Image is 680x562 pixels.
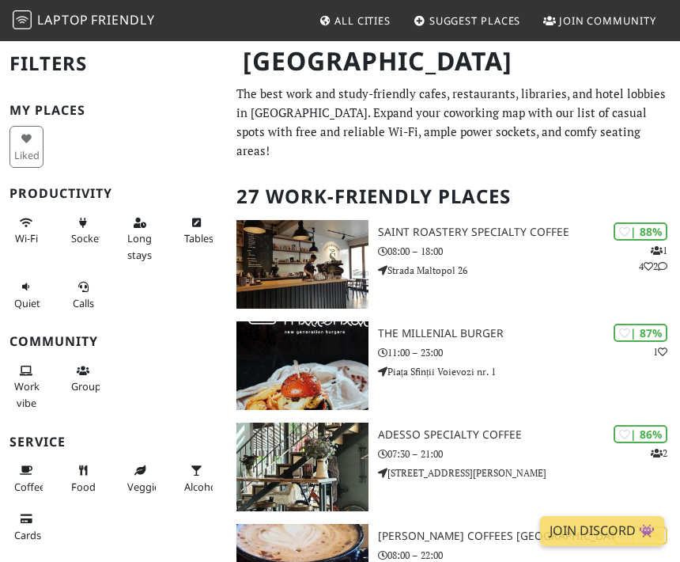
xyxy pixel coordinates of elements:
[236,173,671,221] h2: 27 Work-Friendly Places
[66,458,100,499] button: Food
[66,274,100,316] button: Calls
[9,435,217,450] h3: Service
[540,516,664,546] a: Join Discord 👾
[407,6,527,35] a: Suggest Places
[123,458,157,499] button: Veggie
[537,6,663,35] a: Join Community
[91,11,154,28] span: Friendly
[227,220,680,309] a: Saint Roastery Specialty Coffee | 88% 142 Saint Roastery Specialty Coffee 08:00 – 18:00 Strada Ma...
[559,13,656,28] span: Join Community
[9,186,217,201] h3: Productivity
[71,480,96,494] span: Food
[71,379,106,393] span: Group tables
[66,358,100,400] button: Groups
[614,425,667,443] div: | 86%
[378,364,680,379] p: Piața Sfinții Voievozi nr. 1
[378,263,680,278] p: Strada Maltopol 26
[14,296,40,310] span: Quiet
[9,103,217,118] h3: My Places
[227,423,680,511] a: ADESSO Specialty Coffee | 86% 2 ADESSO Specialty Coffee 07:30 – 21:00 [STREET_ADDRESS][PERSON_NAME]
[14,379,40,409] span: People working
[378,465,680,480] p: [STREET_ADDRESS][PERSON_NAME]
[179,458,213,499] button: Alcohol
[9,506,43,548] button: Cards
[15,231,38,245] span: Stable Wi-Fi
[227,321,680,410] a: The Millenial Burger | 87% 1 The Millenial Burger 11:00 – 23:00 Piața Sfinții Voievozi nr. 1
[236,84,671,160] p: The best work and study-friendly cafes, restaurants, libraries, and hotel lobbies in [GEOGRAPHIC_...
[236,423,368,511] img: ADESSO Specialty Coffee
[378,345,680,360] p: 11:00 – 23:00
[378,226,680,239] h3: Saint Roastery Specialty Coffee
[13,7,155,35] a: LaptopFriendly LaptopFriendly
[9,458,43,499] button: Coffee
[71,231,108,245] span: Power sockets
[312,6,397,35] a: All Cities
[14,480,45,494] span: Coffee
[236,321,368,410] img: The Millenial Burger
[378,244,680,259] p: 08:00 – 18:00
[9,40,217,88] h2: Filters
[127,231,152,261] span: Long stays
[9,210,43,252] button: Wi-Fi
[13,10,32,29] img: LaptopFriendly
[184,231,213,245] span: Work-friendly tables
[66,210,100,252] button: Sockets
[378,428,680,442] h3: ADESSO Specialty Coffee
[614,222,667,241] div: | 88%
[127,480,160,494] span: Veggie
[429,13,521,28] span: Suggest Places
[334,13,391,28] span: All Cities
[378,446,680,461] p: 07:30 – 21:00
[378,327,680,340] h3: The Millenial Burger
[639,243,667,273] p: 1 4 2
[230,40,671,83] h1: [GEOGRAPHIC_DATA]
[9,274,43,316] button: Quiet
[9,334,217,349] h3: Community
[653,344,667,359] p: 1
[614,324,667,342] div: | 87%
[236,220,368,309] img: Saint Roastery Specialty Coffee
[378,530,680,543] h3: [PERSON_NAME] Coffees [GEOGRAPHIC_DATA]
[179,210,213,252] button: Tables
[14,528,41,542] span: Credit cards
[123,210,157,268] button: Long stays
[184,480,219,494] span: Alcohol
[9,358,43,416] button: Work vibe
[651,446,667,461] p: 2
[73,296,94,310] span: Video/audio calls
[37,11,89,28] span: Laptop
